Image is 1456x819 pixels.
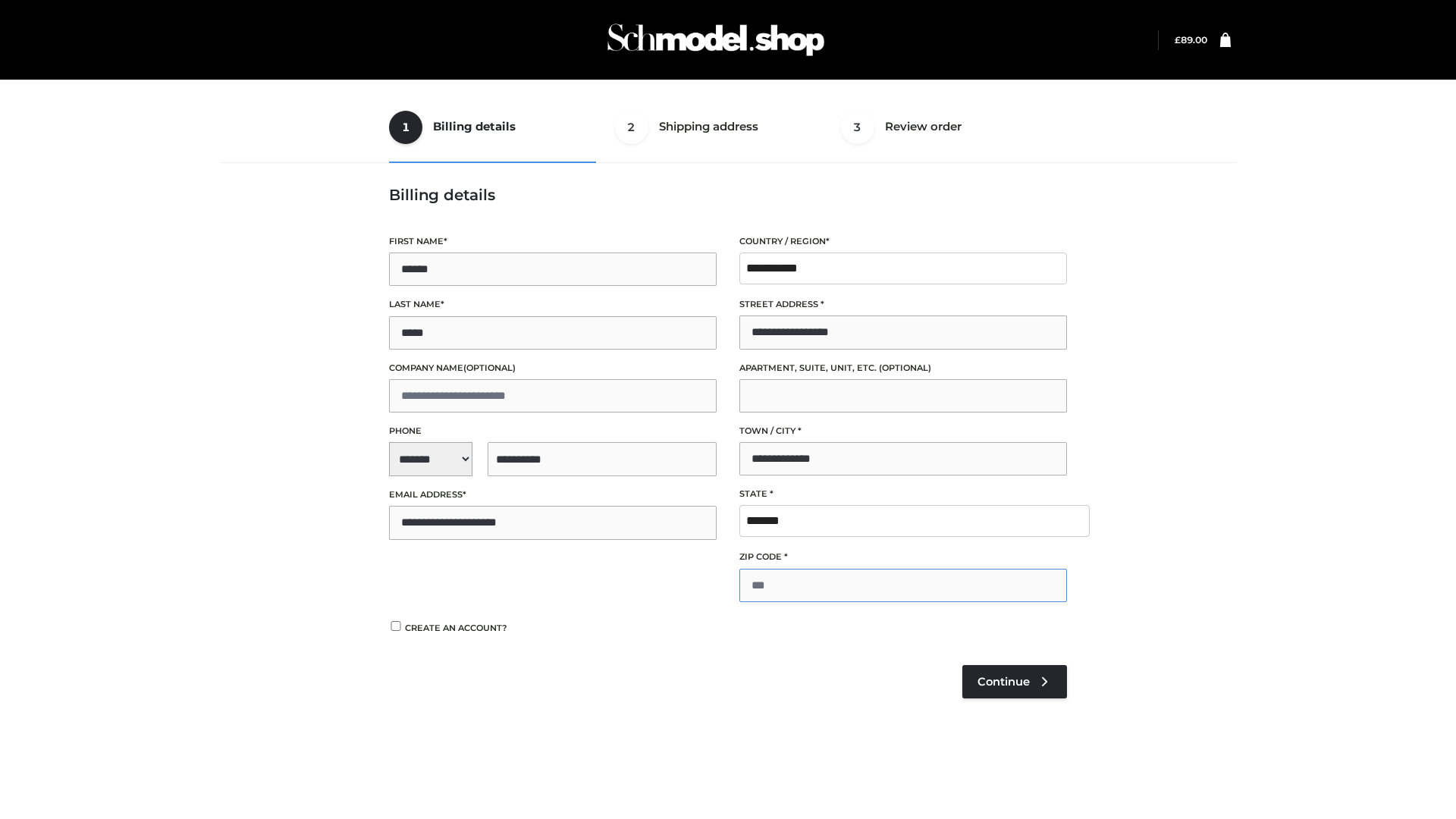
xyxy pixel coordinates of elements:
a: £89.00 [1175,34,1207,45]
span: (optional) [879,362,931,373]
label: Company name [389,361,717,375]
input: Create an account? [389,621,403,631]
label: Email address [389,488,717,502]
label: Street address [739,297,1067,312]
span: (optional) [463,362,516,373]
img: Schmodel Admin 964 [602,10,830,70]
label: State [739,487,1067,501]
label: Last name [389,297,717,312]
span: Create an account? [405,623,507,633]
label: Country / Region [739,234,1067,249]
a: Continue [962,665,1067,698]
span: Continue [977,675,1030,689]
label: Phone [389,424,717,438]
label: ZIP Code [739,550,1067,564]
label: First name [389,234,717,249]
label: Town / City [739,424,1067,438]
label: Apartment, suite, unit, etc. [739,361,1067,375]
bdi: 89.00 [1175,34,1207,45]
h3: Billing details [389,186,1067,204]
span: £ [1175,34,1181,45]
